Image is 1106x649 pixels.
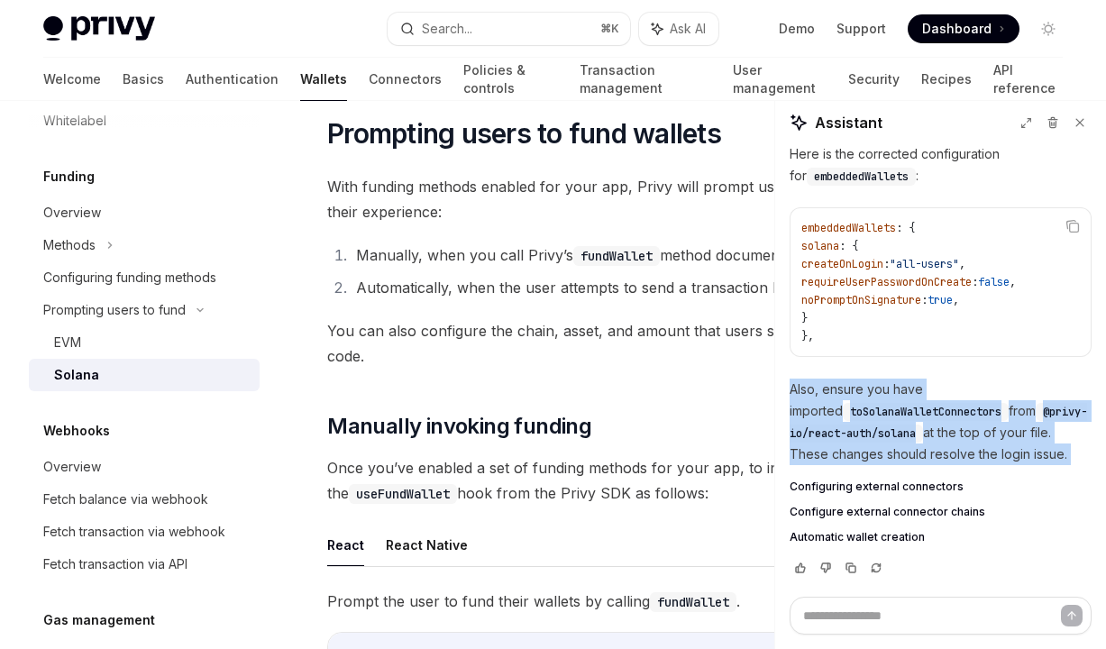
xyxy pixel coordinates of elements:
[848,58,900,101] a: Security
[836,20,886,38] a: Support
[43,166,95,187] h5: Funding
[779,20,815,38] a: Demo
[369,58,442,101] a: Connectors
[733,58,827,101] a: User management
[43,16,155,41] img: light logo
[422,18,472,40] div: Search...
[327,412,591,441] span: Manually invoking funding
[1010,275,1016,289] span: ,
[993,58,1063,101] a: API reference
[573,246,660,266] code: fundWallet
[29,516,260,548] a: Fetch transaction via webhook
[29,451,260,483] a: Overview
[43,420,110,442] h5: Webhooks
[953,293,959,307] span: ,
[43,521,225,543] div: Fetch transaction via webhook
[43,267,216,288] div: Configuring funding methods
[29,359,260,391] a: Solana
[815,112,882,133] span: Assistant
[850,405,1001,419] span: toSolanaWalletConnectors
[801,221,896,235] span: embeddedWallets
[29,483,260,516] a: Fetch balance via webhook
[327,455,1074,506] span: Once you’ve enabled a set of funding methods for your app, to invoke the funding flow, use the ho...
[908,14,1019,43] a: Dashboard
[327,318,1074,369] span: You can also configure the chain, asset, and amount that users should fund their wallets with dir...
[1061,215,1084,238] button: Copy the contents from the code block
[43,609,155,631] h5: Gas management
[790,405,1087,441] span: @privy-io/react-auth/solana
[883,257,890,271] span: :
[790,143,1092,187] p: Here is the corrected configuration for :
[327,174,1074,224] span: With funding methods enabled for your app, Privy will prompt users to fund their wallets at two p...
[1034,14,1063,43] button: Toggle dark mode
[959,257,965,271] span: ,
[890,257,959,271] span: "all-users"
[1061,605,1083,626] button: Send message
[801,257,883,271] span: createOnLogin
[386,524,468,566] button: React Native
[921,58,972,101] a: Recipes
[123,58,164,101] a: Basics
[351,242,1074,268] li: Manually, when you call Privy’s method documented below
[839,239,858,253] span: : {
[896,221,915,235] span: : {
[921,293,928,307] span: :
[300,58,347,101] a: Wallets
[29,197,260,229] a: Overview
[43,202,101,224] div: Overview
[801,329,814,343] span: },
[790,480,1092,494] a: Configuring external connectors
[790,530,925,544] span: Automatic wallet creation
[463,58,558,101] a: Policies & controls
[29,548,260,580] a: Fetch transaction via API
[43,58,101,101] a: Welcome
[327,117,721,150] span: Prompting users to fund wallets
[801,293,921,307] span: noPromptOnSignature
[814,169,909,184] span: embeddedWallets
[29,326,260,359] a: EVM
[801,275,972,289] span: requireUserPasswordOnCreate
[790,505,1092,519] a: Configure external connector chains
[928,293,953,307] span: true
[801,311,808,325] span: }
[29,261,260,294] a: Configuring funding methods
[650,592,736,612] code: fundWallet
[43,553,187,575] div: Fetch transaction via API
[580,58,711,101] a: Transaction management
[978,275,1010,289] span: false
[349,484,457,504] code: useFundWallet
[790,530,1092,544] a: Automatic wallet creation
[186,58,279,101] a: Authentication
[801,239,839,253] span: solana
[388,13,629,45] button: Search...⌘K
[600,22,619,36] span: ⌘ K
[351,275,1074,300] li: Automatically, when the user attempts to send a transaction but has insufficient funds
[54,332,81,353] div: EVM
[790,505,985,519] span: Configure external connector chains
[43,299,186,321] div: Prompting users to fund
[327,589,1074,614] span: Prompt the user to fund their wallets by calling .
[327,524,364,566] button: React
[922,20,992,38] span: Dashboard
[43,234,96,256] div: Methods
[670,20,706,38] span: Ask AI
[639,13,718,45] button: Ask AI
[43,456,101,478] div: Overview
[54,364,99,386] div: Solana
[790,379,1092,465] p: Also, ensure you have imported from at the top of your file. These changes should resolve the log...
[43,489,208,510] div: Fetch balance via webhook
[790,480,964,494] span: Configuring external connectors
[972,275,978,289] span: :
